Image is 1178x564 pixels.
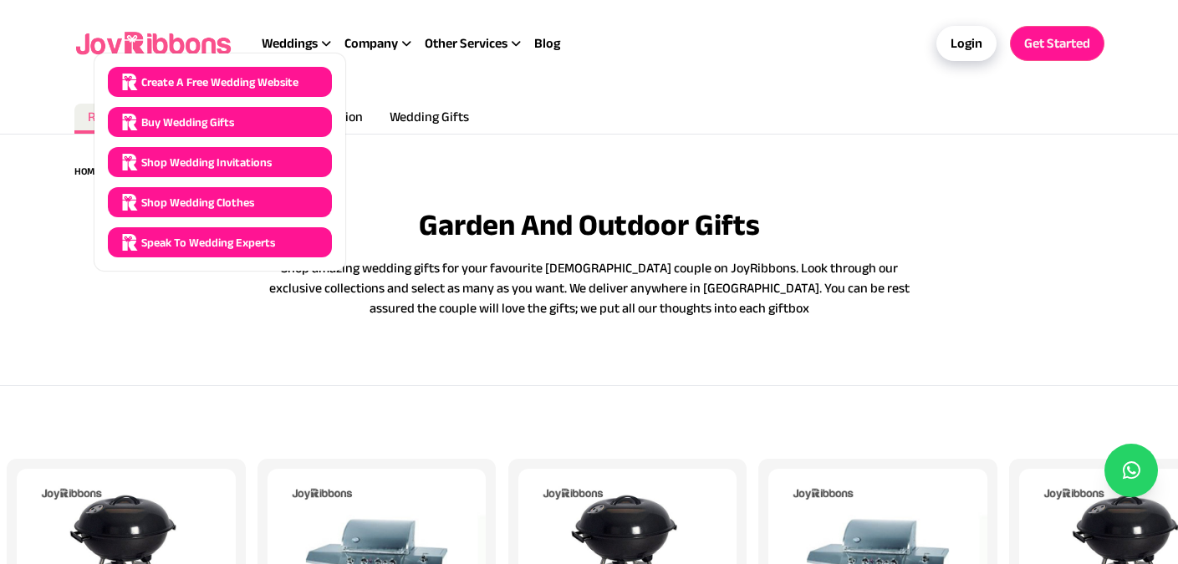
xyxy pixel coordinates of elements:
img: joyribbons [121,114,138,130]
span: Registry [88,109,135,124]
a: Home [74,165,99,176]
div: Weddings [262,33,344,53]
a: Login [936,26,997,61]
div: Other Services [425,33,534,53]
p: Shop amazing wedding gifts for your favourite [DEMOGRAPHIC_DATA] couple on JoyRibbons. Look throu... [255,258,924,318]
a: Registry [74,104,148,134]
img: joyribbons [121,154,138,170]
img: joyribbons logo [74,17,235,70]
a: joyribbons Shop Wedding Clothes [108,187,332,217]
a: joyribbons Shop Wedding Invitations [108,147,332,177]
a: Get Started [1010,26,1104,61]
div: Company [344,33,425,53]
a: joyribbons Speak to Wedding Experts [108,227,332,257]
span: Shop Wedding Clothes [141,194,254,211]
a: Blog [534,33,560,53]
span: Speak to Wedding Experts [141,234,275,251]
span: Buy Wedding Gifts [141,114,234,130]
img: joyribbons [121,74,138,90]
img: joyribbons [121,194,138,211]
h1: Garden and Outdoor Gifts [255,208,924,241]
span: Shop Wedding Invitations [141,154,272,170]
span: Wedding Gifts [390,109,469,124]
a: joyribbons Buy Wedding Gifts [108,107,332,137]
span: Create a Free Wedding Website [141,74,298,90]
a: Wedding Gifts [376,104,482,134]
img: joyribbons [121,234,138,251]
a: joyribbons Create a Free Wedding Website [108,67,332,97]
